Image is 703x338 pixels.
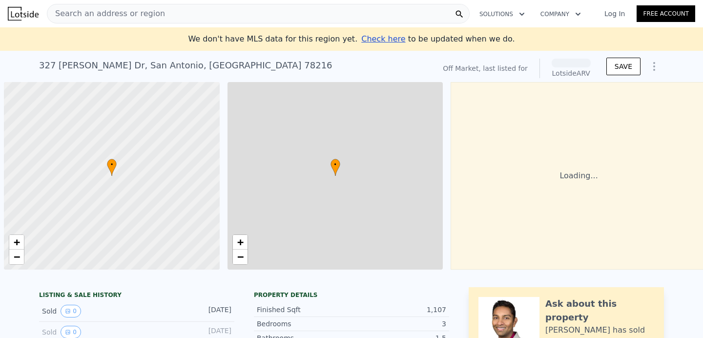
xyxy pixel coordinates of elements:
div: Finished Sqft [257,305,351,315]
div: LISTING & SALE HISTORY [39,291,234,301]
span: • [107,160,117,169]
span: Check here [361,34,405,43]
span: Search an address or region [47,8,165,20]
button: Show Options [644,57,664,76]
a: Log In [593,9,637,19]
div: • [107,159,117,176]
span: + [14,236,20,248]
button: Company [533,5,589,23]
div: 327 [PERSON_NAME] Dr , San Antonio , [GEOGRAPHIC_DATA] 78216 [39,59,332,72]
div: Bedrooms [257,319,351,329]
button: SAVE [606,58,641,75]
div: Sold [42,305,129,317]
div: Ask about this property [545,297,654,324]
span: • [331,160,340,169]
span: − [14,251,20,263]
a: Zoom out [9,250,24,264]
div: We don't have MLS data for this region yet. [188,33,515,45]
span: − [237,251,243,263]
button: Solutions [472,5,533,23]
button: View historical data [61,305,81,317]
div: Lotside ARV [552,68,591,78]
div: [DATE] [188,305,231,317]
div: Off Market, last listed for [443,63,528,73]
div: • [331,159,340,176]
a: Free Account [637,5,695,22]
div: 3 [351,319,446,329]
div: 1,107 [351,305,446,315]
div: Property details [254,291,449,299]
span: + [237,236,243,248]
a: Zoom in [233,235,248,250]
a: Zoom in [9,235,24,250]
div: to be updated when we do. [361,33,515,45]
a: Zoom out [233,250,248,264]
img: Lotside [8,7,39,21]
